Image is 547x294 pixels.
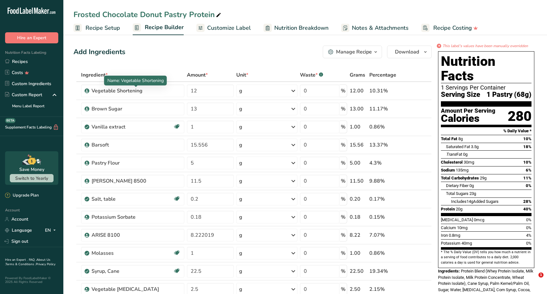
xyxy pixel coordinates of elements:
[463,152,467,157] span: 0g
[264,21,328,35] a: Nutrition Breakdown
[487,91,531,99] span: 1 Pastry (68g)
[196,21,251,35] a: Customize Label
[239,195,242,203] div: g
[239,267,242,275] div: g
[467,199,473,204] span: 14g
[523,207,531,211] span: 40%
[350,71,365,79] span: Grams
[446,152,462,157] span: Fat
[92,213,171,221] div: Potassium Sorbate
[441,207,455,211] span: Protein
[441,217,473,222] span: [MEDICAL_DATA]
[469,191,476,196] span: 23g
[92,231,171,239] div: ARISE 8100
[369,177,402,185] div: 9.88%
[207,24,251,32] span: Customize Label
[5,258,28,262] a: Hire an Expert .
[350,159,367,167] div: 5.00
[92,249,171,257] div: Molasses
[239,177,242,185] div: g
[441,160,463,165] span: Cholesterol
[350,123,367,131] div: 1.00
[5,258,50,266] a: About Us .
[19,166,44,173] div: Save Money
[5,225,32,236] a: Language
[441,108,495,114] div: Amount Per Serving
[441,127,531,135] section: % Daily Value *
[441,233,448,238] span: Iron
[395,48,419,56] span: Download
[107,78,164,84] span: Name: Vegetable Shortening
[442,43,528,49] i: This label's values have been manually overridden
[5,192,39,199] div: Upgrade Plan
[446,183,468,188] span: Dietary Fiber
[86,24,120,32] span: Recipe Setup
[133,20,184,35] a: Recipe Builder
[451,199,499,204] span: Includes Added Sugars
[525,272,541,288] iframe: Intercom live chat
[5,32,58,43] button: Hire an Expert
[456,207,462,211] span: 20g
[461,241,472,246] span: 40mg
[239,141,242,149] div: g
[421,21,478,35] a: Recipe Costing
[350,213,367,221] div: 0.18
[350,87,367,95] div: 12.00
[350,285,367,293] div: 2.50
[336,48,372,56] div: Manage Recipe
[29,258,36,262] a: FAQ .
[523,199,531,204] span: 28%
[15,175,48,181] span: Switch to Yearly
[341,21,409,35] a: Notes & Attachments
[369,141,402,149] div: 13.37%
[5,91,42,98] div: Custom Report
[441,54,531,83] h1: Nutrition Facts
[239,249,242,257] div: g
[274,24,328,32] span: Nutrition Breakdown
[236,71,248,79] span: Unit
[92,177,171,185] div: [PERSON_NAME] 8500
[508,108,531,125] div: 280
[352,24,409,32] span: Notes & Attachments
[456,168,468,172] span: 135mg
[526,183,531,188] span: 0%
[441,241,461,246] span: Potassium
[438,269,460,273] span: Ingredients:
[239,213,242,221] div: g
[350,141,367,149] div: 15.56
[446,191,468,196] span: Total Sugars
[92,87,171,95] div: Vegetable Shortening
[526,233,531,238] span: 4%
[92,141,171,149] div: Barsoft
[523,136,531,141] span: 10%
[369,285,402,293] div: 2.15%
[526,225,531,230] span: 0%
[441,84,531,91] div: 1 Servings Per Container
[441,91,480,99] span: Serving Size
[369,231,402,239] div: 7.07%
[239,231,242,239] div: g
[92,123,171,131] div: Vanilla extract
[469,183,474,188] span: 0g
[369,249,402,257] div: 0.86%
[5,276,58,284] div: Powered By FoodLabelMaker © 2025 All Rights Reserved
[457,225,467,230] span: 10mg
[538,272,544,278] span: 1
[73,21,120,35] a: Recipe Setup
[464,160,474,165] span: 30mg
[523,176,531,180] span: 11%
[350,177,367,185] div: 11.50
[441,176,479,180] span: Total Carbohydrates
[526,217,531,222] span: 0%
[239,105,242,113] div: g
[5,118,16,123] div: BETA
[350,249,367,257] div: 1.00
[369,105,402,113] div: 11.17%
[92,285,171,293] div: Vegetable [MEDICAL_DATA]
[5,262,36,266] a: Terms & Conditions .
[369,195,402,203] div: 0.17%
[10,174,54,182] button: Switch to Yearly
[433,24,472,32] span: Recipe Costing
[369,87,402,95] div: 10.31%
[350,195,367,203] div: 0.20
